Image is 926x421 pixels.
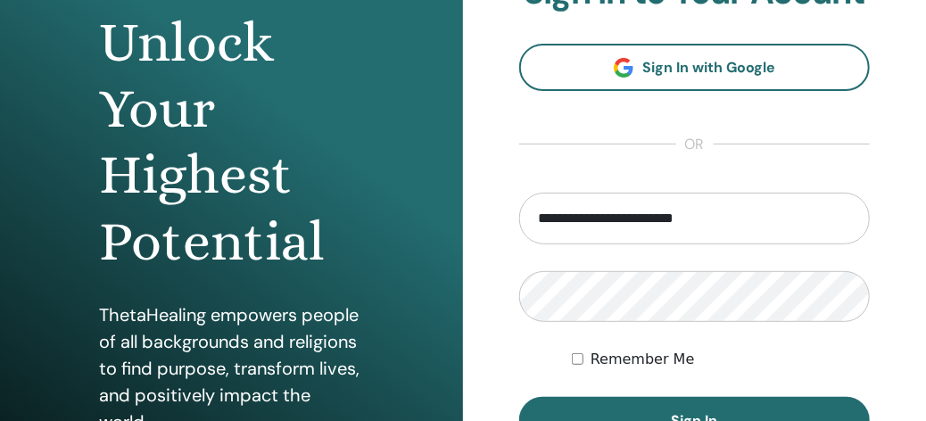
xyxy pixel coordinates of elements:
div: Keep me authenticated indefinitely or until I manually logout [572,349,870,370]
label: Remember Me [591,349,695,370]
h1: Unlock Your Highest Potential [99,10,363,276]
a: Sign In with Google [519,44,870,91]
span: Sign In with Google [642,58,775,77]
span: or [676,134,714,155]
